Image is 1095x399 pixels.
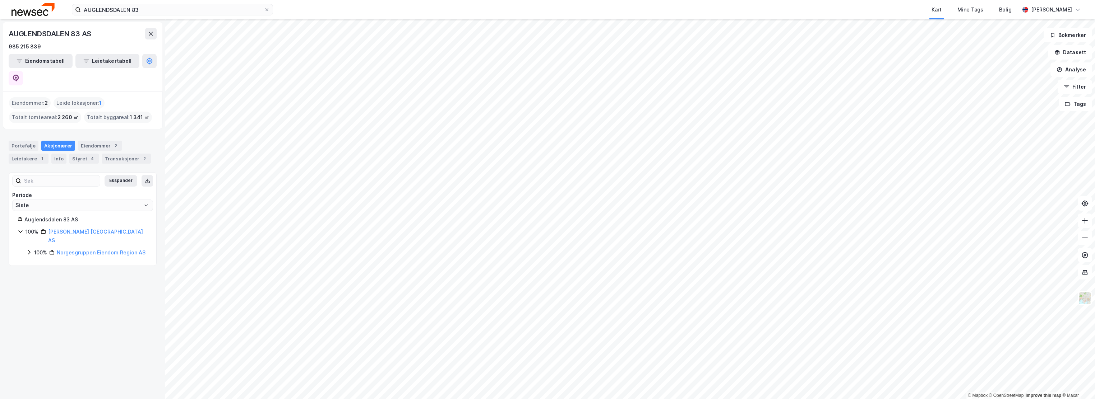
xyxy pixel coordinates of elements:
div: Periode [12,191,153,199]
span: 1 341 ㎡ [130,113,149,122]
div: Transaksjoner [102,154,151,164]
div: 985 215 839 [9,42,41,51]
div: 2 [112,142,119,149]
span: 1 [99,99,102,107]
div: 4 [89,155,96,162]
button: Ekspander [105,175,137,187]
input: ClearOpen [13,200,153,211]
a: Improve this map [1026,393,1061,398]
div: 2 [141,155,148,162]
div: Aksjonærer [41,141,75,151]
button: Bokmerker [1044,28,1092,42]
div: 1 [38,155,46,162]
button: Leietakertabell [75,54,139,68]
div: Leide lokasjoner : [54,97,105,109]
div: Totalt tomteareal : [9,112,81,123]
span: 2 [45,99,48,107]
div: Info [51,154,66,164]
button: Datasett [1048,45,1092,60]
input: Søk på adresse, matrikkel, gårdeiere, leietakere eller personer [81,4,264,15]
button: Tags [1059,97,1092,111]
a: Mapbox [968,393,988,398]
a: OpenStreetMap [989,393,1024,398]
div: 100% [34,248,47,257]
div: Kontrollprogram for chat [1059,365,1095,399]
div: Mine Tags [957,5,983,14]
div: Eiendommer [78,141,122,151]
button: Eiendomstabell [9,54,73,68]
div: Leietakere [9,154,48,164]
a: [PERSON_NAME] [GEOGRAPHIC_DATA] AS [48,229,143,243]
button: Open [143,202,149,208]
div: Portefølje [9,141,38,151]
div: Auglendsdalen 83 AS [24,215,148,224]
div: Kart [932,5,942,14]
div: Styret [69,154,99,164]
div: AUGLENDSDALEN 83 AS [9,28,93,39]
iframe: Chat Widget [1059,365,1095,399]
div: [PERSON_NAME] [1031,5,1072,14]
button: Filter [1058,80,1092,94]
div: Eiendommer : [9,97,51,109]
div: Bolig [999,5,1012,14]
div: Totalt byggareal : [84,112,152,123]
img: newsec-logo.f6e21ccffca1b3a03d2d.png [11,3,55,16]
span: 2 260 ㎡ [57,113,78,122]
button: Analyse [1050,62,1092,77]
a: Norgesgruppen Eiendom Region AS [57,249,145,255]
div: 100% [26,227,38,236]
img: Z [1078,291,1092,305]
input: Søk [21,175,100,186]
